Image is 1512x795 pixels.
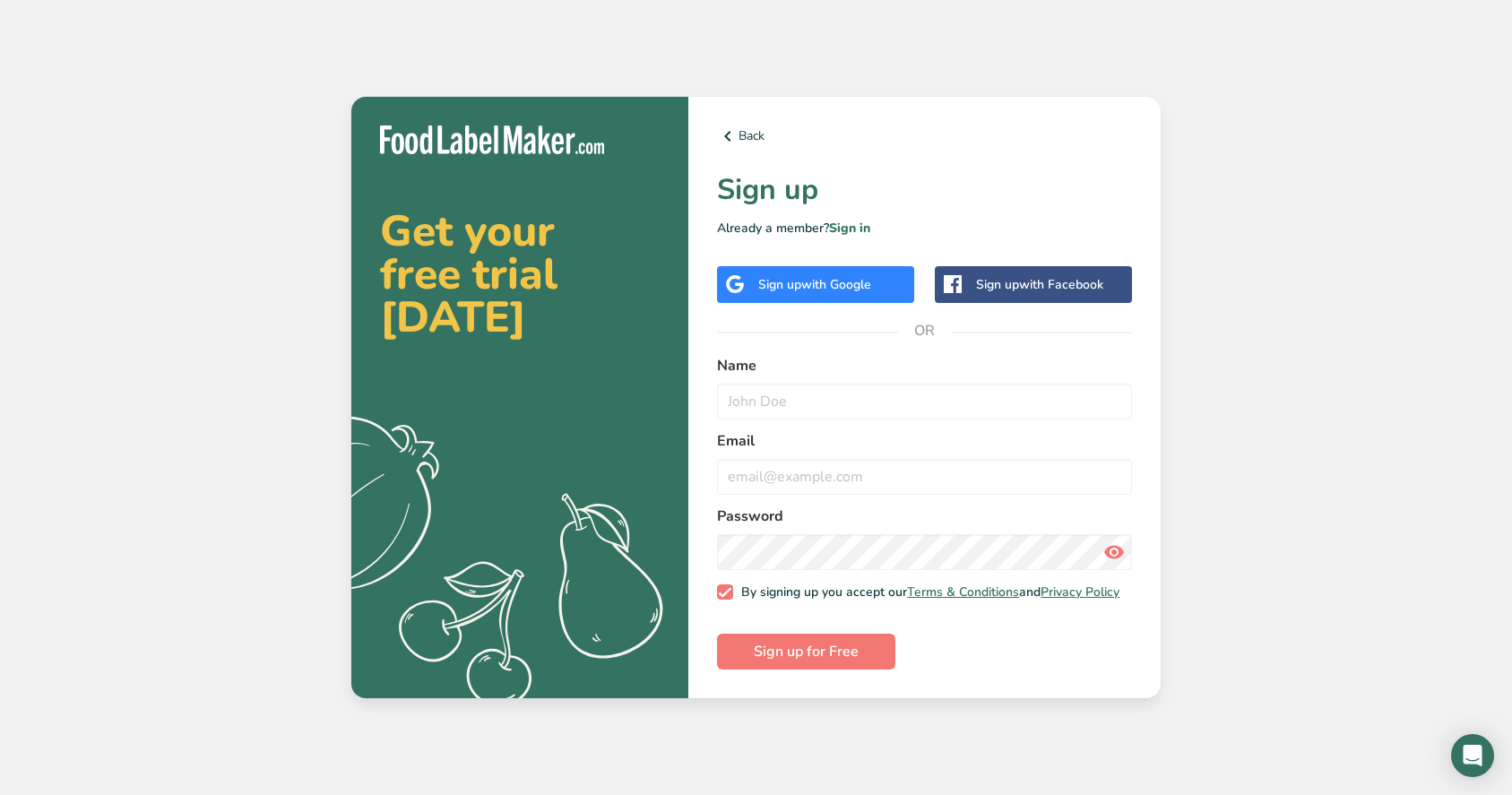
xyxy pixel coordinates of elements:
[829,220,870,237] a: Sign in
[380,125,604,155] img: Food Label Maker
[717,634,895,670] button: Sign up for Free
[1451,734,1494,777] div: Open Intercom Messenger
[717,384,1132,419] input: John Doe
[717,169,1132,212] h1: Sign up
[717,430,1132,452] label: Email
[717,125,1132,147] a: Back
[733,584,1120,601] span: By signing up you accept our and
[758,275,871,294] div: Sign up
[1041,583,1119,601] a: Privacy Policy
[717,459,1132,495] input: email@example.com
[801,276,871,293] span: with Google
[717,355,1132,376] label: Name
[1019,276,1103,293] span: with Facebook
[907,583,1019,601] a: Terms & Conditions
[754,641,859,662] span: Sign up for Free
[717,506,1132,527] label: Password
[380,210,660,339] h2: Get your free trial [DATE]
[898,304,952,358] span: OR
[717,219,1132,238] p: Already a member?
[976,275,1103,294] div: Sign up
